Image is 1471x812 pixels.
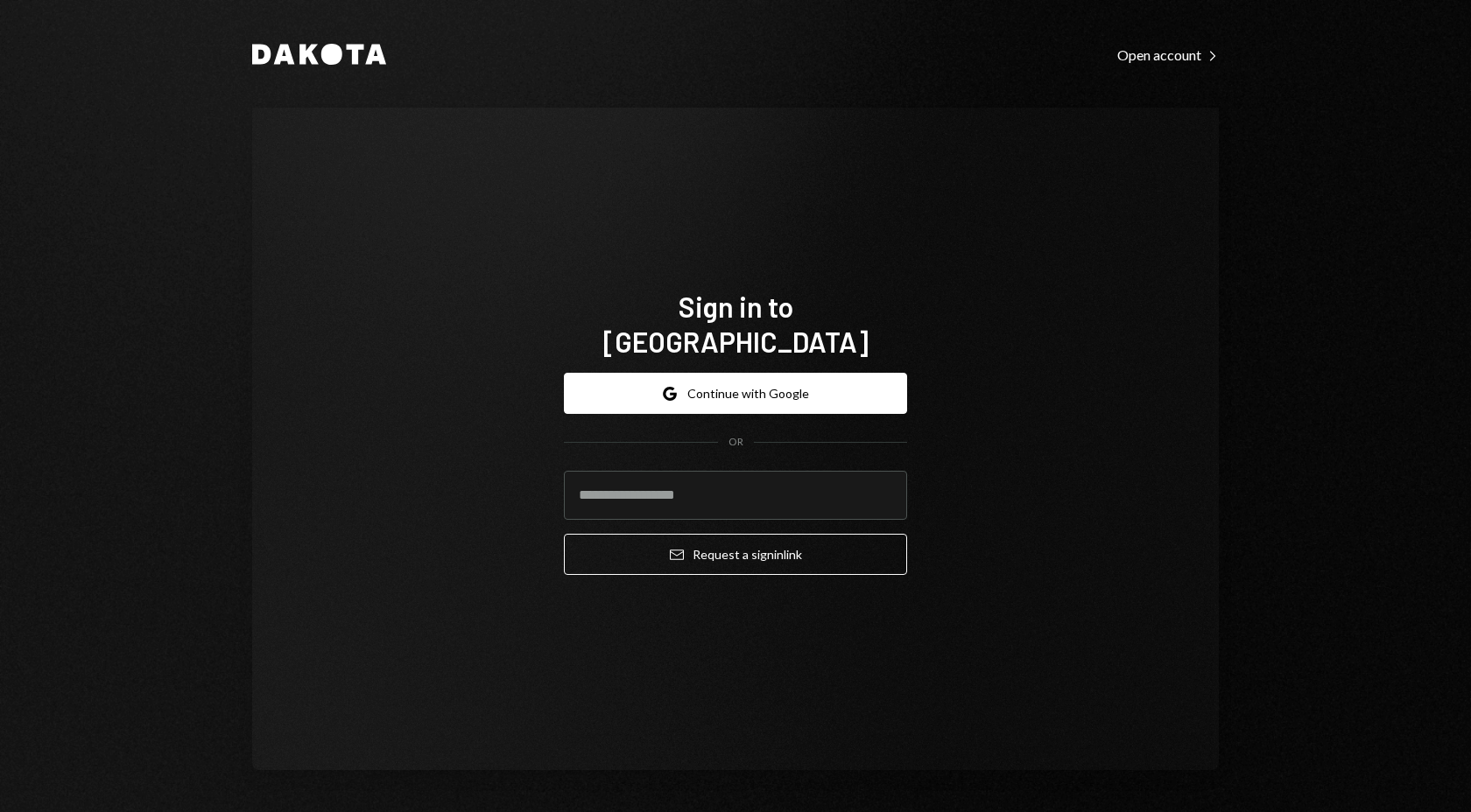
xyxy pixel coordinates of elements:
[1117,45,1219,64] a: Open account
[1117,46,1219,64] div: Open account
[728,435,743,450] div: OR
[564,373,907,414] button: Continue with Google
[564,534,907,575] button: Request a signinlink
[564,289,907,359] h1: Sign in to [GEOGRAPHIC_DATA]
